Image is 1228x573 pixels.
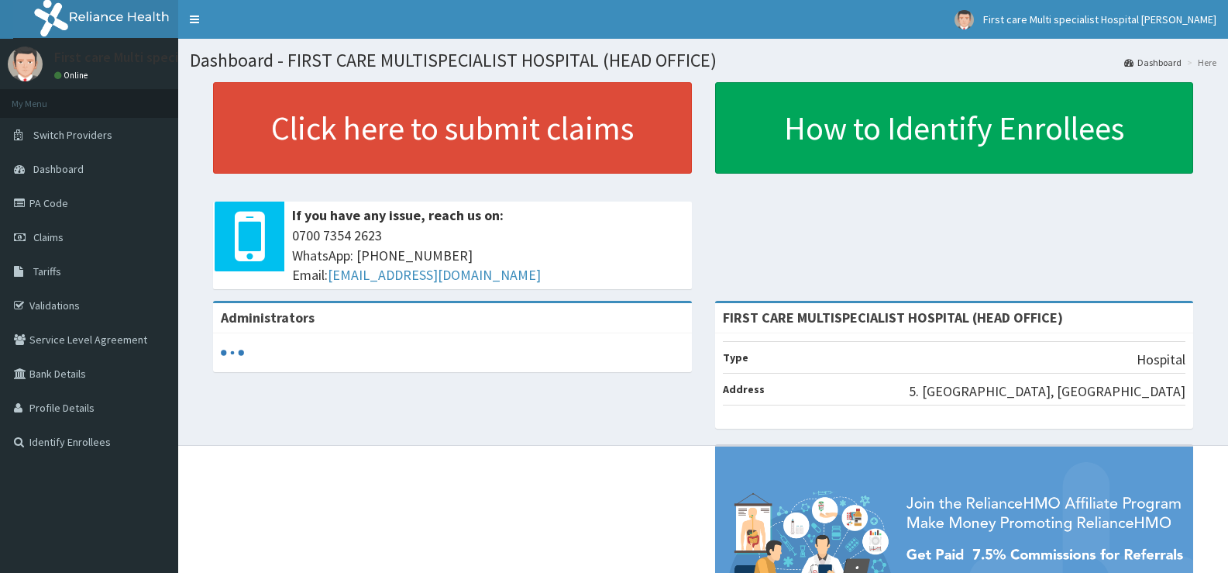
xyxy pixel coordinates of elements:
svg: audio-loading [221,341,244,364]
span: Claims [33,230,64,244]
a: [EMAIL_ADDRESS][DOMAIN_NAME] [328,266,541,284]
p: Hospital [1137,350,1185,370]
b: Administrators [221,309,315,326]
span: Switch Providers [33,128,112,142]
a: Click here to submit claims [213,82,692,174]
b: Address [723,382,765,396]
img: User Image [955,10,974,29]
b: Type [723,350,748,364]
p: First care Multi specialist Hospital [PERSON_NAME] [54,50,363,64]
li: Here [1183,56,1216,69]
a: Online [54,70,91,81]
a: Dashboard [1124,56,1182,69]
strong: FIRST CARE MULTISPECIALIST HOSPITAL (HEAD OFFICE) [723,309,1063,326]
p: 5. [GEOGRAPHIC_DATA], [GEOGRAPHIC_DATA] [909,381,1185,402]
span: 0700 7354 2623 WhatsApp: [PHONE_NUMBER] Email: [292,226,684,285]
b: If you have any issue, reach us on: [292,206,504,224]
h1: Dashboard - FIRST CARE MULTISPECIALIST HOSPITAL (HEAD OFFICE) [190,50,1216,71]
a: How to Identify Enrollees [715,82,1194,174]
span: First care Multi specialist Hospital [PERSON_NAME] [983,12,1216,26]
img: User Image [8,47,43,81]
span: Dashboard [33,162,84,176]
span: Tariffs [33,264,61,278]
